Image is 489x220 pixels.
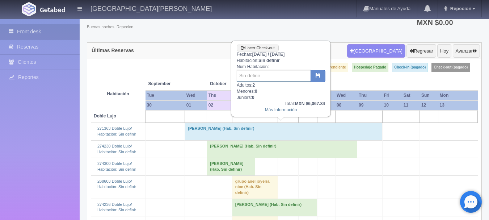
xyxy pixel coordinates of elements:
b: 2 [252,83,255,88]
th: 12 [420,100,438,110]
th: Thu [357,91,383,100]
th: 09 [357,100,383,110]
th: Fri [383,91,402,100]
a: 274300 Doble Lujo/Habitación: Sin definir [97,161,136,171]
th: Sat [402,91,420,100]
img: Getabed [40,7,65,12]
button: [GEOGRAPHIC_DATA] [347,44,405,58]
th: Wed [185,91,207,100]
b: 0 [252,95,254,100]
th: Thu [207,91,232,100]
b: 0 [255,89,257,94]
td: [PERSON_NAME] (Hab. Sin definir) [185,123,383,140]
button: Hoy [437,44,451,58]
button: Regresar [406,44,436,58]
label: Check-out (pagado) [431,63,470,72]
th: 13 [438,100,478,110]
a: Más Información [265,107,297,112]
span: Buenas noches, Repecion. [87,24,134,30]
th: Wed [335,91,357,100]
div: Fechas: Habitación: Núm Habitación: Adultos: Menores: Juniors: [232,41,330,116]
strong: Habitación [107,91,129,96]
div: Total: [237,101,325,107]
th: 08 [335,100,357,110]
th: 10 [383,100,402,110]
td: [PERSON_NAME] (Hab. Sin definir) [232,199,317,216]
span: Repecion [448,6,472,11]
h3: MXN $0.00 [417,19,475,26]
th: 01 [185,100,207,110]
th: Sun [420,91,438,100]
label: Pago Pendiente [317,63,348,72]
a: 268603 Doble Lujo/Habitación: Sin definir [97,179,136,189]
a: 274230 Doble Lujo/Habitación: Sin definir [97,144,136,154]
label: Hospedaje Pagado [352,63,388,72]
th: Tue [146,91,185,100]
span: October [210,81,252,87]
b: Doble Lujo [94,113,116,119]
td: [PERSON_NAME] (Hab. Sin definir) [207,140,357,158]
th: 30 [146,100,185,110]
th: 11 [402,100,420,110]
b: [DATE] / [DATE] [252,52,285,57]
th: 02 [207,100,232,110]
td: grupo anel joyeria nice (Hab. Sin definir) [232,175,278,199]
td: [PERSON_NAME] (Hab. Sin definir) [207,158,255,175]
a: 274236 Doble Lujo/Habitación: Sin definir [97,202,136,212]
button: Avanzar [453,44,480,58]
input: Sin definir [237,70,311,82]
h4: Últimas Reservas [92,48,134,53]
h4: [GEOGRAPHIC_DATA][PERSON_NAME] [90,4,212,13]
span: September [148,81,204,87]
b: MXN $6,067.84 [295,101,325,106]
img: Getabed [22,2,36,16]
a: Hacer Check-out [237,45,279,51]
a: 271363 Doble Lujo/Habitación: Sin definir [97,126,136,136]
th: Mon [438,91,478,100]
b: Sin definir [258,58,280,63]
label: Check-in (pagado) [392,63,428,72]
